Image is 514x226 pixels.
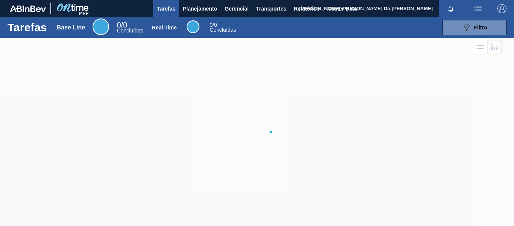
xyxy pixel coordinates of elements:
[187,20,199,33] div: Real Time
[210,22,217,28] span: / 0
[225,4,249,13] span: Gerencial
[497,4,506,13] img: Logout
[183,4,217,13] span: Planejamento
[157,4,175,13] span: Tarefas
[439,3,463,14] button: Notificações
[8,23,47,32] h1: Tarefas
[210,22,213,28] span: 0
[93,18,109,35] div: Base Line
[57,24,85,31] div: Base Line
[474,25,487,31] span: Filtro
[294,4,319,13] span: Relatórios
[210,27,236,33] span: Concluídas
[210,23,236,32] div: Real Time
[10,5,46,12] img: TNhmsLtSVTkK8tSr43FrP2fwEKptu5GPRR3wAAAABJRU5ErkJggg==
[473,4,482,13] img: userActions
[117,21,127,29] span: / 0
[117,22,143,33] div: Base Line
[256,4,286,13] span: Transportes
[443,20,506,35] button: Filtro
[117,28,143,34] span: Concluídas
[152,25,177,31] div: Real Time
[117,21,121,29] span: 0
